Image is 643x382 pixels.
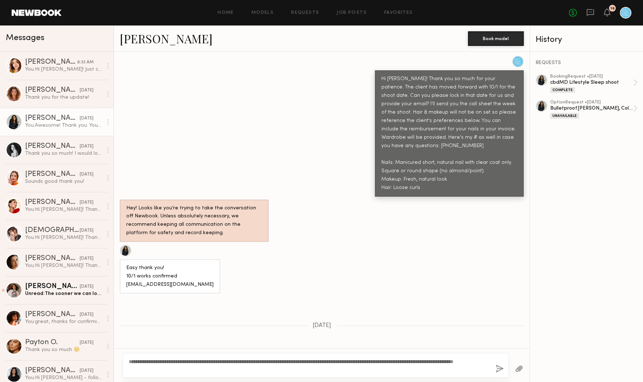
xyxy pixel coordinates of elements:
div: [DATE] [80,339,94,346]
div: [PERSON_NAME] [25,367,80,374]
div: Unread: The sooner we can lock in a booking date I can book out with all my other reps and we can... [25,290,103,297]
div: Payton O. [25,339,80,346]
div: [PERSON_NAME] [25,255,80,262]
div: Thank you for the update! [25,94,103,101]
a: Favorites [384,11,413,15]
div: [DATE] [80,255,94,262]
a: bookingRequest •[DATE]cbdMD Lifestyle Sleep shootComplete [550,74,638,93]
div: Bulletproof [PERSON_NAME], Collagen Video [550,105,633,112]
a: Job Posts [337,11,367,15]
div: [PERSON_NAME] [25,87,80,94]
div: You: great, thanks for confirming! [25,318,103,325]
div: [PERSON_NAME] [25,115,80,122]
a: Requests [291,11,319,15]
div: [PERSON_NAME] [25,199,80,206]
div: 16 [610,7,615,11]
div: Thank you so much ☺️ [25,346,103,353]
a: Models [251,11,274,15]
div: You: Hi [PERSON_NAME]! Thank you so much for your interest in the Inaba photoshoot! The client ha... [25,262,103,269]
div: [PERSON_NAME] [25,143,80,150]
div: [DEMOGRAPHIC_DATA][PERSON_NAME] [25,227,80,234]
div: Hey! Looks like you’re trying to take the conversation off Newbook. Unless absolutely necessary, ... [126,204,262,238]
div: [DATE] [80,171,94,178]
div: [DATE] [80,227,94,234]
div: [PERSON_NAME] [25,59,77,66]
div: Easy thank you! 10/1 works confirmed [EMAIL_ADDRESS][DOMAIN_NAME] [126,264,214,289]
div: 8:33 AM [77,59,94,66]
a: [PERSON_NAME] [120,31,213,46]
a: optionRequest •[DATE]Bulletproof [PERSON_NAME], Collagen VideoUnavailable [550,100,638,119]
div: You: Hi [PERSON_NAME]! Thank you so much for your interest in the Inaba photoshoot! The client ha... [25,206,103,213]
a: Home [218,11,234,15]
div: [DATE] [80,283,94,290]
div: Thank you so much! I would love to work with you in the near future :) [25,150,103,157]
span: [DATE] [313,323,331,329]
div: Unavailable [550,113,579,119]
div: Complete [550,87,575,93]
a: Book model [468,35,524,41]
span: Messages [6,34,44,42]
button: Book model [468,31,524,46]
div: [DATE] [80,87,94,94]
div: booking Request • [DATE] [550,74,633,79]
div: [PERSON_NAME] [25,171,80,178]
div: [DATE] [80,367,94,374]
div: Hi [PERSON_NAME]! Thank you so much for your patience. The client has moved forward with 10/1 for... [381,75,517,192]
div: You: Hi [PERSON_NAME] - following up on my original message. Thank you! [25,374,103,381]
div: [DATE] [80,115,94,122]
div: [DATE] [80,311,94,318]
div: [DATE] [80,199,94,206]
div: You: Awesome! Thank you. Your contractor agreement will be coming from Panda doc in the next few ... [25,122,103,129]
div: History [536,36,638,44]
div: [PERSON_NAME] S. [25,283,80,290]
div: option Request • [DATE] [550,100,633,105]
div: REQUESTS [536,60,638,66]
div: You: Hi [PERSON_NAME]! Just checking in here - did you want me to submit the newbook listing even... [25,66,103,73]
div: You: Hi [PERSON_NAME]! Thank you so much for your interest in the Inaba photoshoot! The client ha... [25,234,103,241]
div: [DATE] [80,143,94,150]
div: cbdMD Lifestyle Sleep shoot [550,79,633,86]
div: Sounds good thank you! [25,178,103,185]
div: [PERSON_NAME] [25,311,80,318]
